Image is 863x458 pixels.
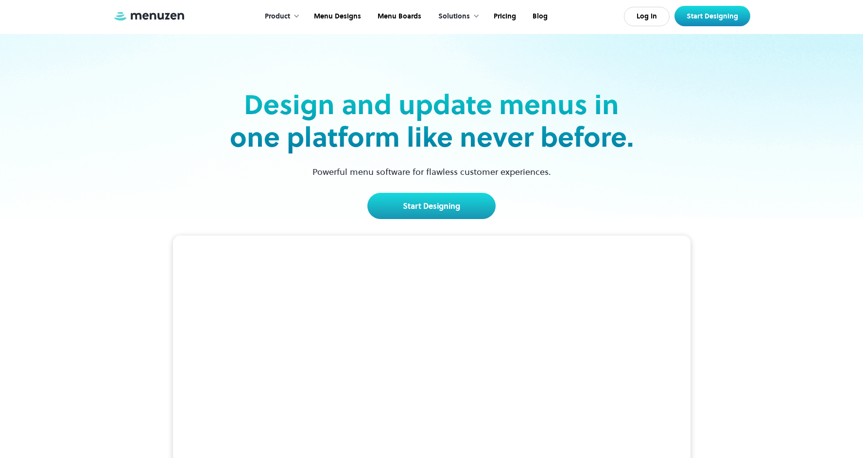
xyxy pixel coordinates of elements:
a: Pricing [484,1,523,32]
p: Powerful menu software for flawless customer experiences. [300,165,563,178]
a: Menu Boards [368,1,429,32]
a: Menu Designs [305,1,368,32]
div: Solutions [429,1,484,32]
a: Blog [523,1,555,32]
div: Product [265,11,290,22]
div: Solutions [438,11,470,22]
a: Start Designing [367,193,496,219]
a: Start Designing [674,6,750,26]
a: Log In [624,7,670,26]
h2: Design and update menus in one platform like never before. [226,88,637,153]
div: Product [255,1,305,32]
